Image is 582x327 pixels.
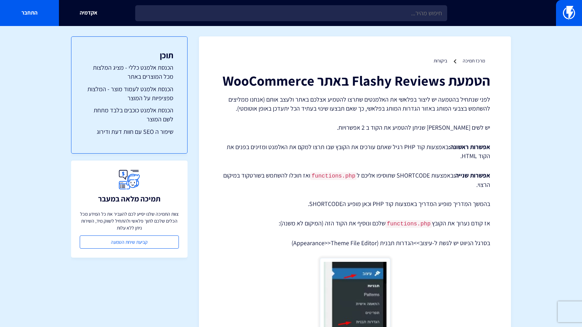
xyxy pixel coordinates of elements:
code: functions.php [385,220,432,228]
code: functions.php [310,172,357,180]
a: הכנסת אלמנט כוכבים בלבד מתחת לשם המוצר [85,106,173,123]
h3: תוכן [85,51,173,60]
p: אז קודם נערוך את הקובץ שלכם ונוסיף את הקוד הזה (המיקום לא משנה): [220,219,490,228]
p: לפני שנתחיל בהטמעה יש ליצור בפלאשי את האלמנטים שתרצו להטמיע אצלכם באתר ולעצב אותם (אנחנו ממליצים ... [220,95,490,113]
p: צוות התמיכה שלנו יסייע לכם להעביר את כל המידע מכל הכלים שלכם לתוך פלאשי ולהתחיל לשווק מיד, השירות... [80,210,179,231]
a: ביקורות [434,58,447,64]
strong: אפשרות ראשונה: [449,143,490,151]
a: קביעת שיחת הטמעה [80,235,179,249]
a: שיפור ה SEO עם חוות דעת ודירוג [85,127,173,136]
a: הכנסת אלמנט לעמוד מוצר - המלצות ספציפיות על המוצר [85,85,173,102]
h3: תמיכה מלאה במעבר [98,195,160,203]
input: חיפוש מהיר... [135,5,447,21]
p: יש לשים [PERSON_NAME] שניתן להטמיע את הקוד ב 2 אפשרויות. [220,123,490,132]
p: באמצעות קוד PHP רגיל שאתם עורכים את הקובץ שבו תרצו למקם את האלמנט ומזינים בפנים את הקוד HTML. [220,143,490,160]
p: בהמשך המדריך מופיע המדריך באמצעות קוד PHP וכאן מופיע הSHORTCODE. [220,199,490,208]
a: מרכז תמיכה [463,58,485,64]
h1: הטמעת Flashy Reviews באתר WooCommerce [220,73,490,88]
p: בסרגל הניווט יש לגשת ל-עיצוב>>הגדרות תבנית (Appearance>>Theme File Editor) [220,239,490,248]
p: באמצעות SHORTCODE שתוסיפו אליכם ל ואז תוכלו להשתמש בשורטקוד במיקום הרצוי. [220,171,490,189]
a: הכנסת אלמנט כללי - מציג המלצות מכל המוצרים באתר [85,63,173,81]
strong: אפשרות שנייה: [453,171,490,179]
